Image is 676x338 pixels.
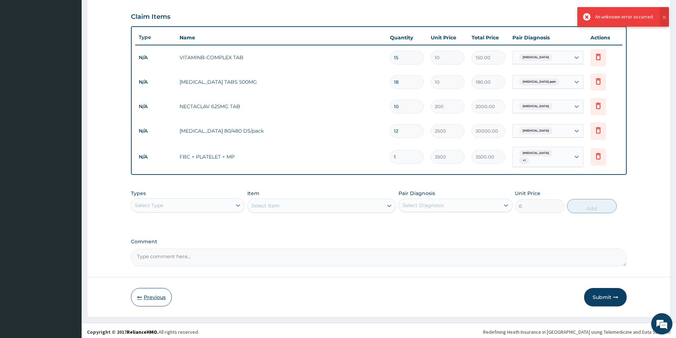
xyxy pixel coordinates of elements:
span: [MEDICAL_DATA] [519,103,553,110]
td: VITAMINB-COMPLEX TAB [176,50,386,65]
td: FBC + PLATELET + MP [176,150,386,164]
td: NECTACLAV 625MG TAB [176,99,386,113]
div: An unknown error occurred [595,13,653,21]
label: Types [131,190,146,196]
label: Comment [131,239,627,245]
span: [MEDICAL_DATA] [519,127,553,134]
td: N/A [135,76,176,89]
span: We're online! [41,89,98,161]
button: Submit [584,288,627,306]
td: N/A [135,51,176,64]
label: Pair Diagnosis [399,190,435,197]
th: Unit Price [427,31,468,45]
span: [MEDICAL_DATA] [519,54,553,61]
div: Minimize live chat window [116,4,133,21]
textarea: Type your message and hit 'Enter' [4,194,135,218]
div: Select Diagnosis [402,202,444,209]
td: N/A [135,124,176,138]
span: [MEDICAL_DATA] [519,150,553,157]
span: + 1 [519,157,529,164]
div: Select Type [135,202,163,209]
img: d_794563401_company_1708531726252_794563401 [13,35,29,53]
td: N/A [135,150,176,164]
h3: Claim Items [131,13,170,21]
th: Type [135,31,176,44]
th: Quantity [386,31,427,45]
label: Unit Price [515,190,540,197]
th: Total Price [468,31,509,45]
strong: Copyright © 2017 . [87,329,159,335]
span: [MEDICAL_DATA] pain [519,78,559,85]
td: [MEDICAL_DATA] 80/480 DS/pack [176,124,386,138]
label: Item [247,190,259,197]
th: Name [176,31,386,45]
th: Actions [587,31,622,45]
th: Pair Diagnosis [509,31,587,45]
td: N/A [135,100,176,113]
a: RelianceHMO [127,329,157,335]
td: [MEDICAL_DATA] TABS 500MG [176,75,386,89]
button: Previous [131,288,172,306]
button: Add [567,199,617,213]
div: Chat with us now [37,40,119,49]
div: Redefining Heath Insurance in [GEOGRAPHIC_DATA] using Telemedicine and Data Science! [483,328,671,336]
